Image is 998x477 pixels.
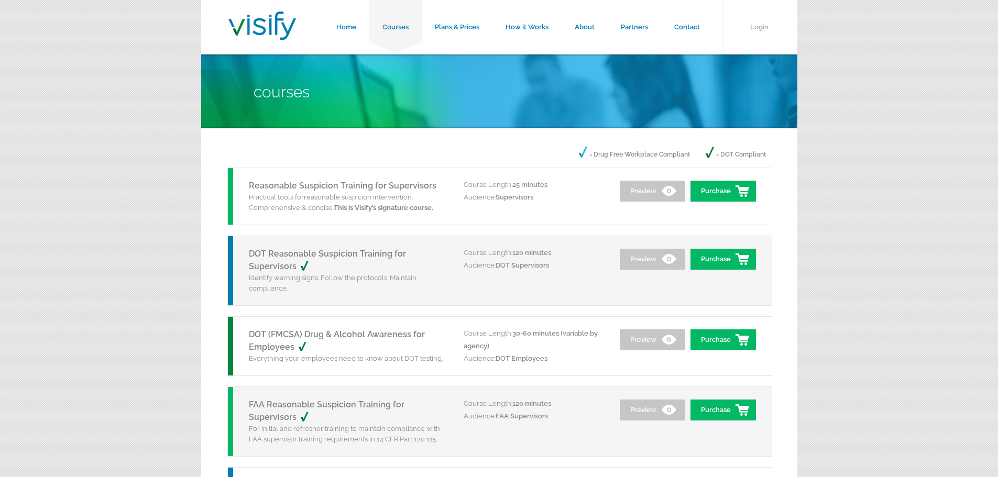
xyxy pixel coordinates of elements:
span: For initial and refresher training to maintain compliance with FAA supervisor training requiremen... [249,425,440,443]
span: FAA Supervisors [496,412,548,420]
p: Identify warning signs. Follow the protocols. Maintain compliance. [249,273,448,294]
p: = DOT Compliant [706,147,766,162]
span: 25 minutes [512,181,547,188]
img: Visify Training [228,12,296,40]
span: 120 minutes [512,249,551,257]
p: Audience: [464,352,605,365]
span: Supervisors [496,193,533,201]
p: Course Length: [464,327,605,352]
p: Audience: [464,259,605,272]
a: Preview [620,249,685,270]
a: Preview [620,181,685,202]
p: Course Length: [464,397,605,410]
a: Purchase [690,329,756,350]
span: DOT Supervisors [496,261,549,269]
a: DOT (FMCSA) Drug & Alcohol Awareness for Employees [249,329,425,352]
a: Purchase [690,400,756,420]
a: DOT Reasonable Suspicion Training for Supervisors [249,249,406,271]
a: Visify Training [228,28,296,43]
p: Course Length: [464,247,605,259]
p: Audience: [464,191,605,204]
a: Preview [620,329,685,350]
a: FAA Reasonable Suspicion Training for Supervisors [249,400,404,422]
span: 30-60 minutes (variable by agency) [464,329,598,350]
a: Reasonable Suspicion Training for Supervisors [249,181,436,191]
a: Preview [620,400,685,420]
strong: This is Visify’s signature course. [334,204,433,212]
span: reasonable suspicion intervention. Comprehensive & concise. [249,193,433,212]
a: Purchase [690,181,756,202]
p: Practical tools for [249,192,448,213]
span: 120 minutes [512,400,551,407]
p: Everything your employees need to know about DOT testing. [249,353,448,364]
p: Audience: [464,410,605,423]
a: Purchase [690,249,756,270]
span: DOT Employees [496,354,547,362]
span: Courses [254,83,310,101]
p: = Drug Free Workplace Compliant [579,147,690,162]
p: Course Length: [464,179,605,191]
